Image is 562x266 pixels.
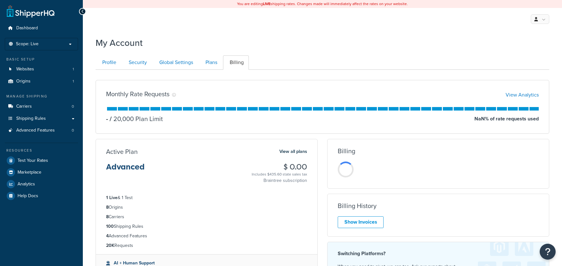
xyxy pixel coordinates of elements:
p: 20,000 Plan Limit [108,114,163,123]
a: Websites 1 [5,63,78,75]
li: Origins [106,204,307,211]
a: Marketplace [5,167,78,178]
a: Security [122,55,152,70]
h3: Billing [338,147,355,155]
span: 1 [73,79,74,84]
span: Websites [16,67,34,72]
span: 1 [73,67,74,72]
h3: $ 0.00 [252,163,307,171]
p: - [106,114,108,123]
p: NaN % of rate requests used [474,114,539,123]
a: Origins 1 [5,75,78,87]
a: Show Invoices [338,216,384,228]
a: Billing [223,55,249,70]
b: LIVE [263,1,270,7]
span: Advanced Features [16,128,55,133]
strong: 20K [106,242,114,249]
li: Carriers [5,101,78,112]
span: Origins [16,79,31,84]
li: Origins [5,75,78,87]
span: 0 [72,104,74,109]
span: Dashboard [16,25,38,31]
a: Help Docs [5,190,78,202]
a: Advanced Features 0 [5,125,78,136]
a: Global Settings [153,55,198,70]
strong: 1 Live [106,194,118,201]
span: / [110,114,112,124]
a: View Analytics [506,91,539,98]
h3: Advanced [106,163,145,176]
li: Shipping Rules [106,223,307,230]
strong: 100 [106,223,114,230]
a: Analytics [5,178,78,190]
li: Advanced Features [5,125,78,136]
li: Websites [5,63,78,75]
a: Test Your Rates [5,155,78,166]
span: Test Your Rates [18,158,48,163]
h3: Billing History [338,202,377,209]
h3: Active Plan [106,148,138,155]
a: ShipperHQ Home [7,5,54,18]
span: Analytics [18,182,35,187]
span: Scope: Live [16,41,39,47]
h1: My Account [96,37,143,49]
span: Carriers [16,104,32,109]
div: Manage Shipping [5,94,78,99]
strong: 8 [106,204,109,211]
div: Includes $435.60 state sales tax [252,171,307,177]
li: Requests [106,242,307,249]
a: Dashboard [5,22,78,34]
strong: 8 [106,213,109,220]
button: Open Resource Center [540,244,556,260]
a: Plans [199,55,222,70]
span: Marketplace [18,170,41,175]
h4: Switching Platforms? [338,250,539,257]
div: Resources [5,148,78,153]
li: Carriers [106,213,307,220]
a: Shipping Rules [5,113,78,125]
span: Shipping Rules [16,116,46,121]
span: Help Docs [18,193,38,199]
a: Carriers 0 [5,101,78,112]
div: Basic Setup [5,57,78,62]
p: Braintree subscription [252,177,307,184]
li: Advanced Features [106,233,307,240]
strong: 4 [106,233,109,239]
a: Profile [96,55,121,70]
li: & 1 Test [106,194,307,201]
a: View all plans [279,147,307,156]
span: 0 [72,128,74,133]
h3: Monthly Rate Requests [106,90,169,97]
